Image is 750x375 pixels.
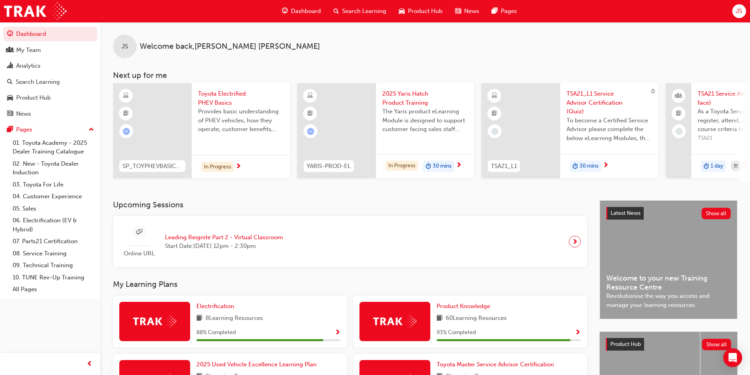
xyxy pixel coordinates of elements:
a: 08. Service Training [9,248,97,260]
span: SP_TOYPHEVBASICS_EL [122,162,182,171]
a: 01. Toyota Academy - 2025 Dealer Training Catalogue [9,137,97,158]
a: search-iconSearch Learning [327,3,393,19]
span: booktick-icon [307,109,313,119]
a: News [3,107,97,121]
button: JS [732,4,746,18]
button: Show all [702,339,731,350]
a: YARIS-PROD-EL2025 Yaris Hatch Product TrainingThe Yaris product eLearning Module is designed to s... [297,83,474,178]
span: duration-icon [572,161,578,172]
button: Pages [3,122,97,137]
span: TSA21_L1 [491,162,517,171]
span: 93 % Completed [437,328,476,337]
a: Dashboard [3,27,97,41]
span: 88 % Completed [196,328,236,337]
span: guage-icon [7,31,13,38]
span: Dashboard [291,7,321,16]
span: The Yaris product eLearning Module is designed to support customer facing sales staff with introd... [382,107,468,134]
a: car-iconProduct Hub [393,3,449,19]
h3: My Learning Plans [113,280,587,289]
span: learningRecordVerb_ATTEMPT-icon [307,128,314,135]
span: news-icon [455,6,461,16]
span: pages-icon [7,126,13,133]
span: chart-icon [7,63,13,70]
span: booktick-icon [492,109,497,119]
span: Revolutionise the way you access and manage your learning resources. [606,292,731,309]
span: Pages [501,7,517,16]
button: Show Progress [575,328,581,338]
h3: Upcoming Sessions [113,200,587,209]
span: 60 Learning Resources [446,314,507,323]
span: Show Progress [575,329,581,336]
div: My Team [16,46,41,55]
span: next-icon [235,163,241,170]
span: 2025 Used Vehicle Excellence Learning Plan [196,361,317,368]
span: next-icon [456,162,462,169]
span: To become a Certified Service Advisor please complete the below eLearning Modules, the Service Ad... [567,116,652,143]
span: prev-icon [87,359,93,369]
a: 06. Electrification (EV & Hybrid) [9,214,97,235]
img: Trak [133,315,176,327]
a: 09. Technical Training [9,259,97,272]
div: Open Intercom Messenger [723,348,742,367]
span: news-icon [7,111,13,118]
span: 1 day [711,162,723,171]
span: learningRecordVerb_NONE-icon [491,128,498,135]
a: Product Hub [3,91,97,105]
h3: Next up for me [100,71,750,80]
span: Provides basic understanding of PHEV vehicles, how they operate, customer benefits, and best prac... [198,107,284,134]
span: Toyota Master Service Advisor Certification [437,361,554,368]
a: Electrification [196,302,237,311]
a: Trak [4,2,67,20]
span: 30 mins [580,162,598,171]
span: TSA21_L1 Service Advisor Certification (Quiz) [567,89,652,116]
a: 2025 Used Vehicle Excellence Learning Plan [196,360,320,369]
button: Show all [702,208,731,219]
span: search-icon [7,79,13,86]
span: 2025 Yaris Hatch Product Training [382,89,468,107]
a: 03. Toyota For Life [9,179,97,191]
span: people-icon [676,91,681,101]
button: Show Progress [335,328,341,338]
span: car-icon [7,94,13,102]
span: learningRecordVerb_ATTEMPT-icon [123,128,130,135]
span: next-icon [742,162,748,169]
span: search-icon [333,6,339,16]
a: Latest NewsShow all [606,207,731,220]
a: 07. Parts21 Certification [9,235,97,248]
span: guage-icon [282,6,288,16]
span: up-icon [89,125,94,135]
span: Welcome back , [PERSON_NAME] [PERSON_NAME] [140,42,320,51]
span: 30 mins [433,162,452,171]
a: 02. New - Toyota Dealer Induction [9,158,97,179]
span: learningResourceType_ELEARNING-icon [492,91,497,101]
span: News [464,7,479,16]
span: Toyota Electrified: PHEV Basics [198,89,284,107]
span: next-icon [572,236,578,247]
span: Search Learning [342,7,386,16]
a: pages-iconPages [485,3,523,19]
span: YARIS-PROD-EL [307,162,351,171]
span: booktick-icon [123,109,129,119]
a: Product HubShow all [606,338,731,351]
span: car-icon [399,6,405,16]
a: guage-iconDashboard [276,3,327,19]
a: Online URLLeading Reignite Part 2 - Virtual ClassroomStart Date:[DATE] 12pm - 2:30pm [119,222,581,261]
span: sessionType_ONLINE_URL-icon [136,227,142,237]
a: Product Knowledge [437,302,493,311]
span: calendar-icon [734,161,738,171]
span: Latest News [611,210,641,216]
div: In Progress [201,162,234,172]
span: 8 Learning Resources [206,314,263,323]
a: 04. Customer Experience [9,190,97,203]
span: Electrification [196,303,234,310]
span: learningResourceType_ELEARNING-icon [307,91,313,101]
span: duration-icon [426,161,431,172]
span: learningRecordVerb_NONE-icon [676,128,683,135]
a: Latest NewsShow allWelcome to your new Training Resource CentreRevolutionise the way you access a... [600,200,737,319]
a: 10. TUNE Rev-Up Training [9,272,97,284]
img: Trak [373,315,417,327]
a: SP_TOYPHEVBASICS_ELToyota Electrified: PHEV BasicsProvides basic understanding of PHEV vehicles, ... [113,83,290,178]
span: JS [736,7,742,16]
div: In Progress [385,161,418,171]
